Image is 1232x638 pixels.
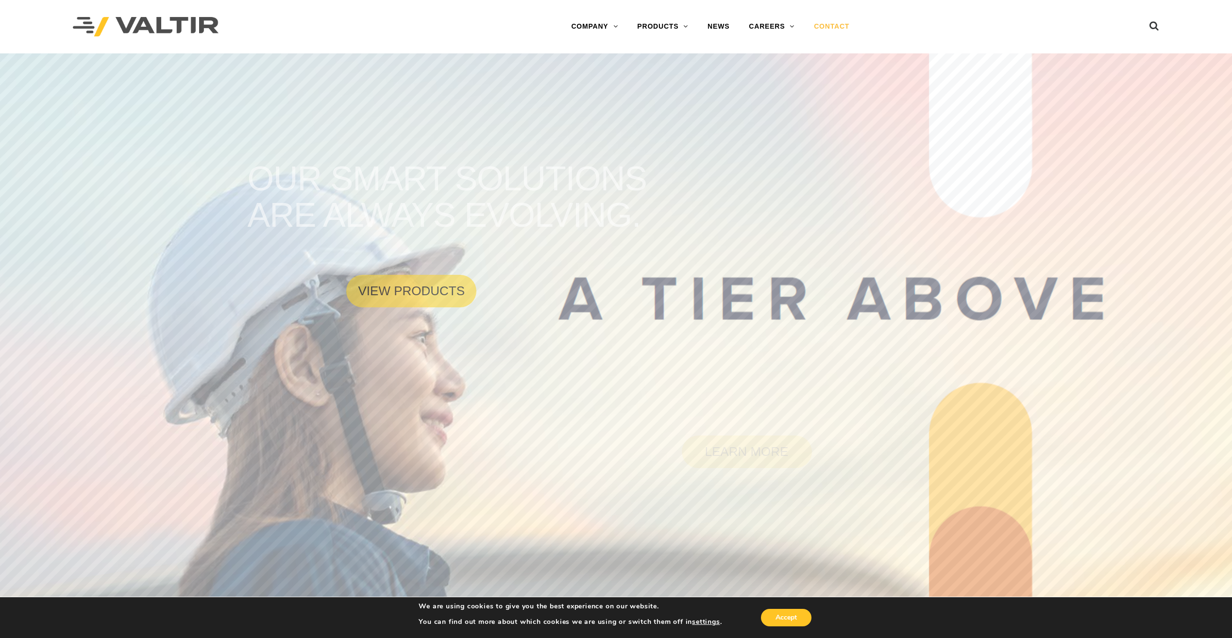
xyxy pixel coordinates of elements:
a: CONTACT [804,17,859,36]
a: CAREERS [739,17,804,36]
a: PRODUCTS [627,17,698,36]
a: COMPANY [561,17,627,36]
button: settings [692,618,720,626]
rs-layer: OUR SMART SOLUTIONS ARE ALWAYS EVOLVING. [248,161,687,235]
a: NEWS [698,17,739,36]
a: VIEW PRODUCTS [346,275,476,307]
button: Accept [761,609,811,626]
img: Valtir [73,17,219,37]
p: You can find out more about which cookies we are using or switch them off in . [419,618,722,626]
p: We are using cookies to give you the best experience on our website. [419,602,722,611]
